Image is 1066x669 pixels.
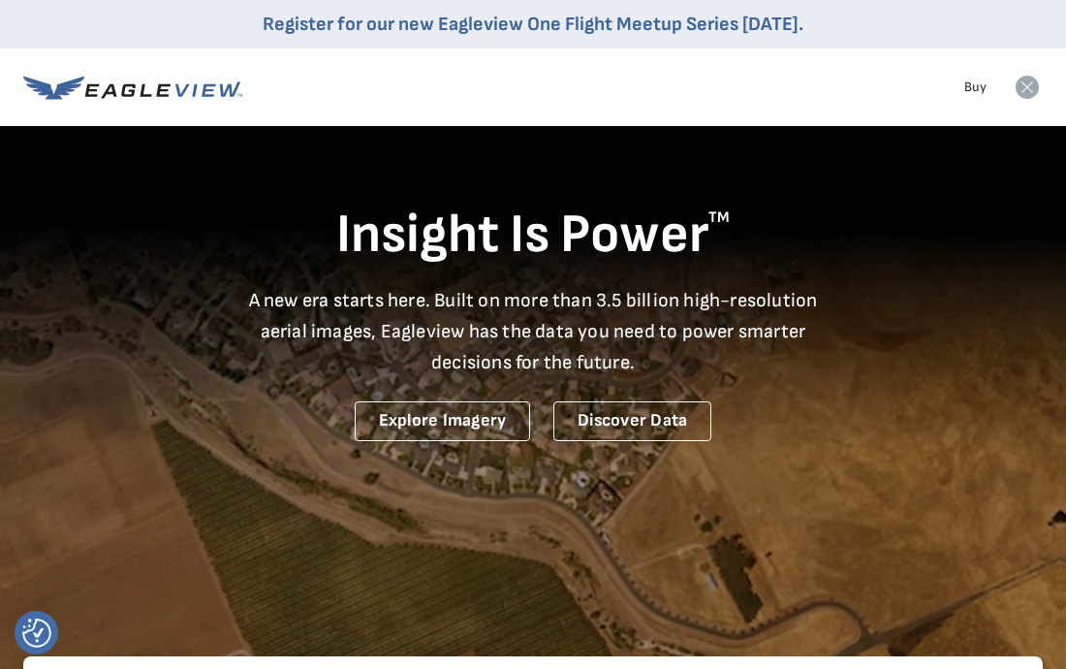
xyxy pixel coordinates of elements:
a: Discover Data [553,401,711,441]
sup: TM [708,208,730,227]
a: Register for our new Eagleview One Flight Meetup Series [DATE]. [263,13,803,36]
img: Revisit consent button [22,619,51,648]
h1: Insight Is Power [23,202,1043,270]
a: Buy [964,79,987,96]
a: Explore Imagery [355,401,531,441]
button: Consent Preferences [22,619,51,648]
p: A new era starts here. Built on more than 3.5 billion high-resolution aerial images, Eagleview ha... [236,285,830,378]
